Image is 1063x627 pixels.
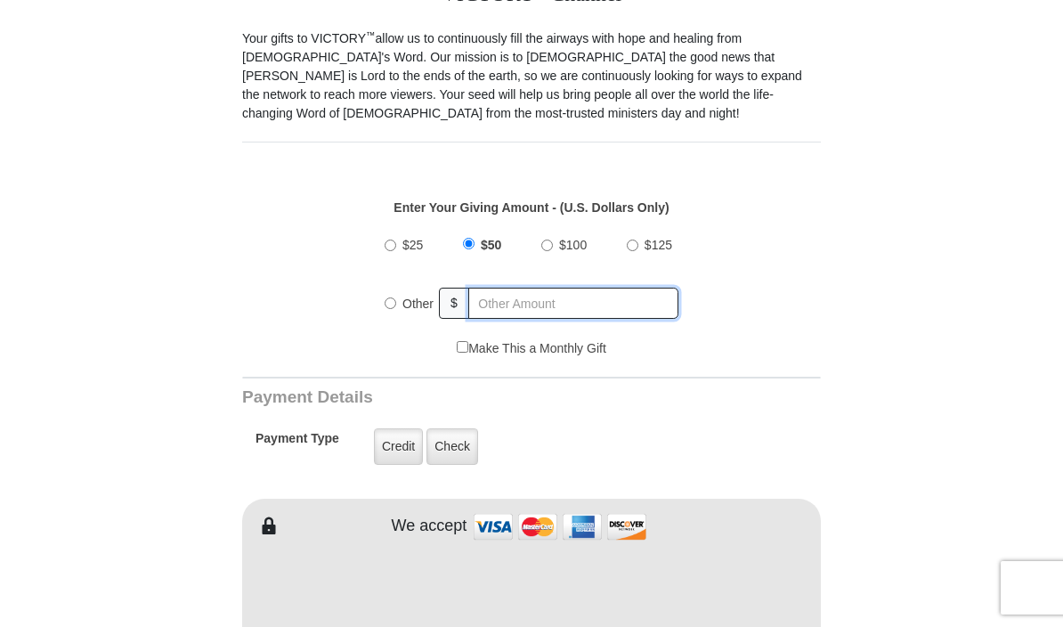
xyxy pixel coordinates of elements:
h4: We accept [392,517,467,536]
span: $ [439,288,469,319]
h3: Payment Details [242,387,696,408]
input: Make This a Monthly Gift [457,341,468,353]
input: Other Amount [468,288,678,319]
p: Your gifts to VICTORY allow us to continuously fill the airways with hope and healing from [DEMOG... [242,29,821,123]
label: Check [426,428,478,465]
h5: Payment Type [256,431,339,455]
span: $25 [402,238,423,252]
span: Other [402,297,434,311]
label: Make This a Monthly Gift [457,339,606,358]
strong: Enter Your Giving Amount - (U.S. Dollars Only) [394,200,669,215]
span: $125 [645,238,672,252]
sup: ™ [366,29,376,40]
label: Credit [374,428,423,465]
span: $100 [559,238,587,252]
img: credit cards accepted [471,508,649,546]
span: $50 [481,238,501,252]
